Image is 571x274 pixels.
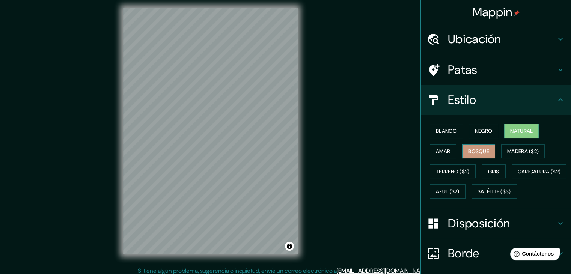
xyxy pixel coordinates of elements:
button: Amar [430,144,456,158]
font: Mappin [472,4,512,20]
iframe: Lanzador de widgets de ayuda [504,245,563,266]
font: Ubicación [448,31,501,47]
font: Bosque [468,148,489,155]
font: Terreno ($2) [436,168,470,175]
div: Estilo [421,85,571,115]
button: Activar o desactivar atribución [285,242,294,251]
font: Satélite ($3) [478,188,511,195]
button: Satélite ($3) [472,184,517,199]
button: Azul ($2) [430,184,466,199]
div: Ubicación [421,24,571,54]
font: Amar [436,148,450,155]
font: Estilo [448,92,476,108]
font: Blanco [436,128,457,134]
img: pin-icon.png [514,10,520,16]
button: Gris [482,164,506,179]
button: Bosque [462,144,495,158]
button: Natural [504,124,539,138]
font: Caricatura ($2) [518,168,561,175]
font: Disposición [448,215,510,231]
font: Patas [448,62,478,78]
button: Blanco [430,124,463,138]
font: Azul ($2) [436,188,460,195]
button: Terreno ($2) [430,164,476,179]
div: Patas [421,55,571,85]
button: Negro [469,124,499,138]
font: Madera ($2) [507,148,539,155]
font: Borde [448,245,479,261]
div: Borde [421,238,571,268]
canvas: Mapa [123,8,298,254]
font: Gris [488,168,499,175]
div: Disposición [421,208,571,238]
button: Madera ($2) [501,144,545,158]
font: Negro [475,128,493,134]
button: Caricatura ($2) [512,164,567,179]
font: Natural [510,128,533,134]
